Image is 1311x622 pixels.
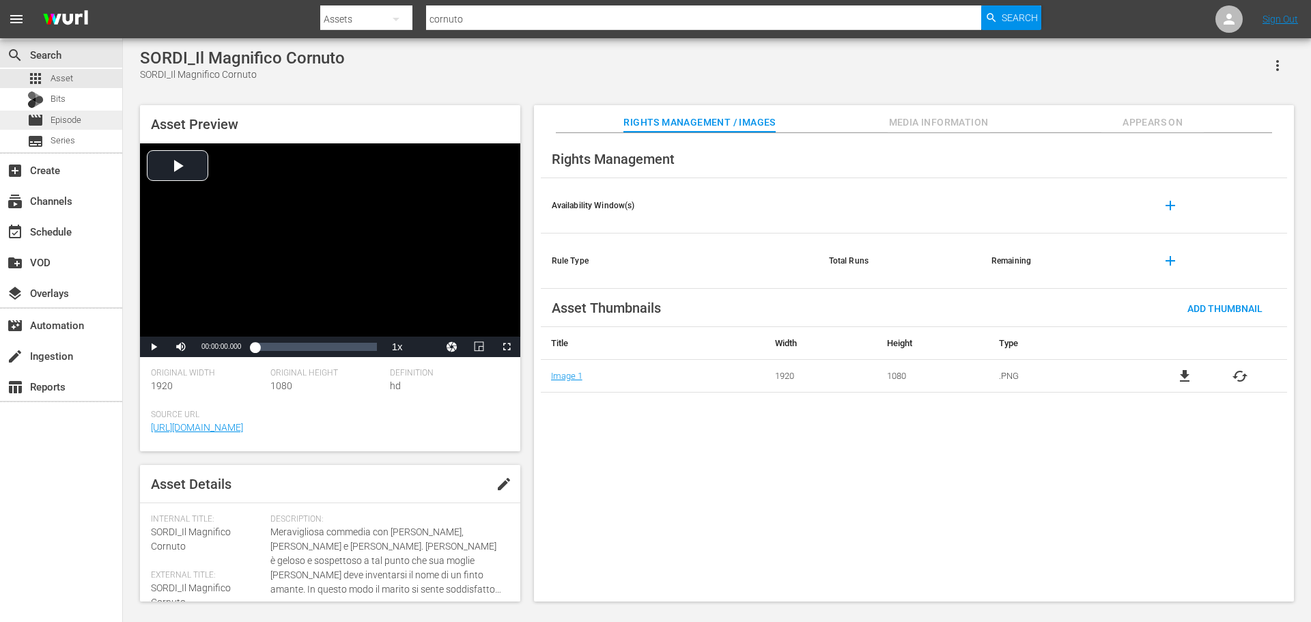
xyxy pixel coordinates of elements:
button: Add Thumbnail [1176,296,1273,320]
span: Search [1002,5,1038,30]
th: Remaining [981,234,1143,289]
button: Playback Rate [384,337,411,357]
button: Play [140,337,167,357]
span: 00:00:00.000 [201,343,241,350]
span: Original Height [270,368,383,379]
span: Media Information [888,114,990,131]
td: 1920 [765,360,877,393]
span: Appears On [1101,114,1204,131]
span: hd [390,380,401,391]
span: Internal Title: [151,514,264,525]
span: Search [7,47,23,63]
span: 1080 [270,380,292,391]
a: [URL][DOMAIN_NAME] [151,422,243,433]
div: Video Player [140,143,520,357]
span: Automation [7,317,23,334]
th: Total Runs [818,234,981,289]
span: Add Thumbnail [1176,303,1273,314]
span: menu [8,11,25,27]
span: Bits [51,92,66,106]
span: Series [51,134,75,147]
th: Height [877,327,989,360]
th: Availability Window(s) [541,178,818,234]
div: Progress Bar [255,343,376,351]
span: Definition [390,368,503,379]
button: Fullscreen [493,337,520,357]
span: Original Width [151,368,264,379]
td: .PNG [989,360,1138,393]
button: add [1154,244,1187,277]
span: VOD [7,255,23,271]
span: Asset [51,72,73,85]
div: SORDI_Il Magnifico Cornuto [140,48,345,68]
span: Rights Management [552,151,675,167]
span: SORDI_Il Magnifico Cornuto [151,526,231,552]
span: edit [496,476,512,492]
span: Create [7,162,23,179]
span: Reports [7,379,23,395]
span: Series [27,133,44,150]
span: Rights Management / Images [623,114,775,131]
span: Asset Details [151,476,231,492]
span: Channels [7,193,23,210]
span: Schedule [7,224,23,240]
span: Ingestion [7,348,23,365]
span: Episode [27,112,44,128]
a: Sign Out [1263,14,1298,25]
span: 1920 [151,380,173,391]
span: Description: [270,514,503,525]
th: Title [541,327,765,360]
a: file_download [1176,368,1193,384]
span: Overlays [7,285,23,302]
button: Jump To Time [438,337,466,357]
a: Image 1 [551,371,582,381]
button: Picture-in-Picture [466,337,493,357]
th: Type [989,327,1138,360]
img: ans4CAIJ8jUAAAAAAAAAAAAAAAAAAAAAAAAgQb4GAAAAAAAAAAAAAAAAAAAAAAAAJMjXAAAAAAAAAAAAAAAAAAAAAAAAgAT5G... [33,3,98,36]
span: Episode [51,113,81,127]
span: add [1162,197,1179,214]
button: Mute [167,337,195,357]
th: Width [765,327,877,360]
button: cached [1232,368,1248,384]
th: Rule Type [541,234,818,289]
button: Search [981,5,1041,30]
span: Meravigliosa commedia con [PERSON_NAME], [PERSON_NAME] e [PERSON_NAME]. [PERSON_NAME] è geloso e ... [270,525,503,597]
span: External Title: [151,570,264,581]
span: Asset Preview [151,116,238,132]
div: Bits [27,91,44,108]
span: Source Url [151,410,503,421]
div: SORDI_Il Magnifico Cornuto [140,68,345,82]
span: SORDI_Il Magnifico Cornuto [151,582,231,608]
span: Asset [27,70,44,87]
button: edit [488,468,520,500]
span: Asset Thumbnails [552,300,661,316]
button: add [1154,189,1187,222]
td: 1080 [877,360,989,393]
span: add [1162,253,1179,269]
